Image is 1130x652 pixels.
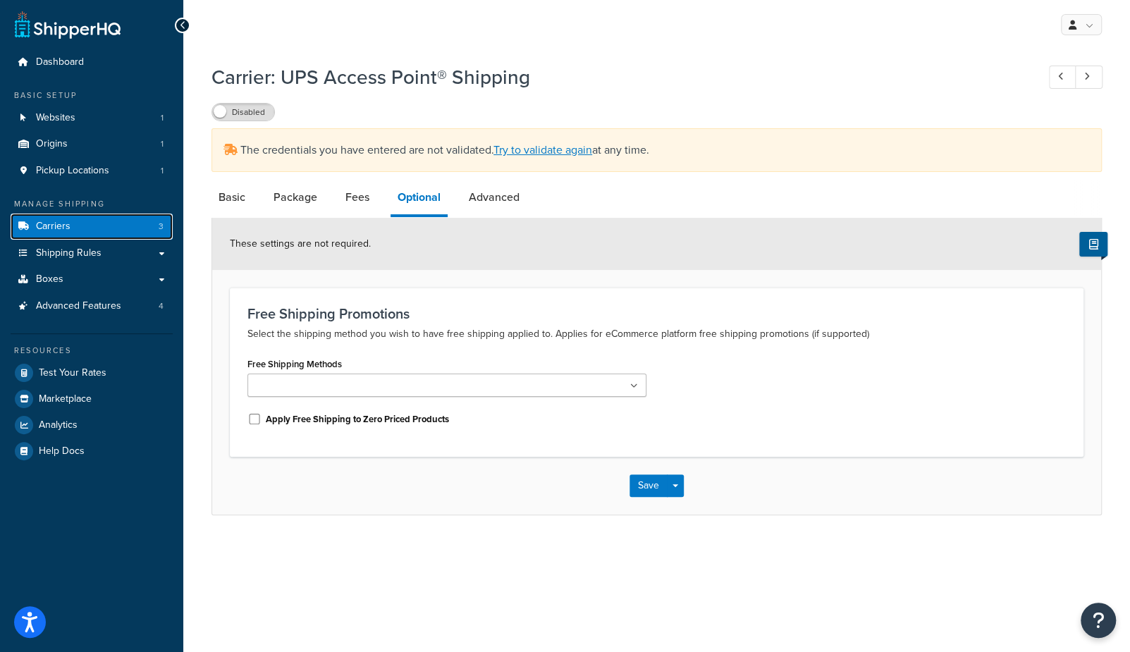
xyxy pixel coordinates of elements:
[11,49,173,75] a: Dashboard
[11,345,173,357] div: Resources
[11,198,173,210] div: Manage Shipping
[36,138,68,150] span: Origins
[36,165,109,177] span: Pickup Locations
[493,142,592,158] a: Try to validate again
[266,413,449,426] label: Apply Free Shipping to Zero Priced Products
[462,180,527,214] a: Advanced
[11,214,173,240] li: Carriers
[11,266,173,293] a: Boxes
[11,438,173,464] a: Help Docs
[247,326,1066,343] p: Select the shipping method you wish to have free shipping applied to. Applies for eCommerce platf...
[11,90,173,102] div: Basic Setup
[36,221,70,233] span: Carriers
[212,104,274,121] label: Disabled
[230,236,371,251] span: These settings are not required.
[11,240,173,266] a: Shipping Rules
[11,131,173,157] li: Origins
[11,412,173,438] a: Analytics
[39,393,92,405] span: Marketplace
[36,56,84,68] span: Dashboard
[161,165,164,177] span: 1
[1081,603,1116,638] button: Open Resource Center
[36,273,63,285] span: Boxes
[11,360,173,386] a: Test Your Rates
[159,221,164,233] span: 3
[36,112,75,124] span: Websites
[39,419,78,431] span: Analytics
[630,474,668,497] button: Save
[36,247,102,259] span: Shipping Rules
[11,293,173,319] li: Advanced Features
[211,63,1023,91] h1: Carrier: UPS Access Point® Shipping
[11,158,173,184] li: Pickup Locations
[11,131,173,157] a: Origins1
[39,445,85,457] span: Help Docs
[391,180,448,217] a: Optional
[266,180,324,214] a: Package
[11,158,173,184] a: Pickup Locations1
[211,180,252,214] a: Basic
[11,293,173,319] a: Advanced Features4
[1079,232,1107,257] button: Show Help Docs
[338,180,376,214] a: Fees
[36,300,121,312] span: Advanced Features
[240,142,649,158] span: The credentials you have entered are not validated. at any time.
[11,105,173,131] a: Websites1
[247,359,342,369] label: Free Shipping Methods
[159,300,164,312] span: 4
[161,112,164,124] span: 1
[11,386,173,412] a: Marketplace
[11,105,173,131] li: Websites
[161,138,164,150] span: 1
[11,214,173,240] a: Carriers3
[1049,66,1076,89] a: Previous Record
[247,306,1066,321] h3: Free Shipping Promotions
[39,367,106,379] span: Test Your Rates
[1075,66,1103,89] a: Next Record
